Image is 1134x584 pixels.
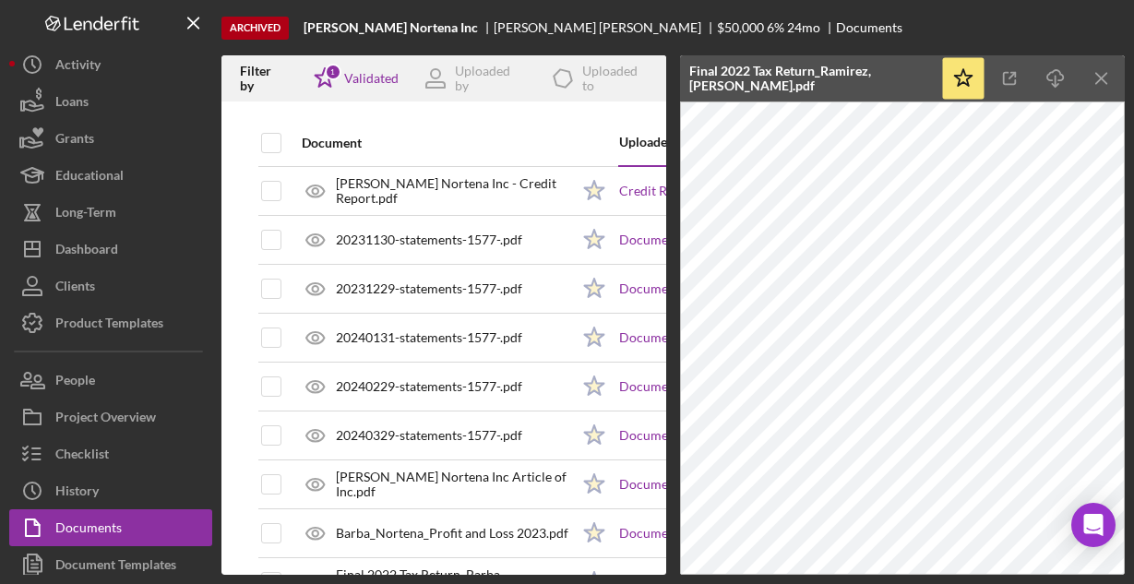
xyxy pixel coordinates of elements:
[55,83,89,125] div: Loans
[302,136,569,150] div: Document
[9,399,212,435] button: Project Overview
[619,379,837,394] a: Document Upload ([PERSON_NAME])
[619,526,837,541] a: Document Upload ([PERSON_NAME])
[55,46,101,88] div: Activity
[55,435,109,477] div: Checklist
[787,20,820,35] div: 24 mo
[55,268,95,309] div: Clients
[55,509,122,551] div: Documents
[304,20,478,35] b: [PERSON_NAME] Nortena Inc
[9,231,212,268] button: Dashboard
[9,546,212,583] button: Document Templates
[9,435,212,472] button: Checklist
[619,281,837,296] a: Document Upload ([PERSON_NAME])
[336,281,522,296] div: 20231229-statements-1577-.pdf
[619,477,837,492] a: Document Upload ([PERSON_NAME])
[619,184,698,198] a: Credit Report
[689,64,931,93] div: Final 2022 Tax Return_Ramirez, [PERSON_NAME].pdf
[9,304,212,341] button: Product Templates
[221,17,289,40] div: Archived
[336,470,569,499] div: [PERSON_NAME] Nortena Inc Article of Inc.pdf
[9,509,212,546] button: Documents
[836,20,902,35] div: Documents
[336,176,569,206] div: [PERSON_NAME] Nortena Inc - Credit Report.pdf
[9,268,212,304] button: Clients
[9,120,212,157] button: Grants
[494,20,717,35] div: [PERSON_NAME] [PERSON_NAME]
[55,157,124,198] div: Educational
[1071,503,1116,547] div: Open Intercom Messenger
[55,120,94,161] div: Grants
[619,135,734,149] div: Uploaded to
[325,64,341,80] div: 1
[55,399,156,440] div: Project Overview
[336,428,522,443] div: 20240329-statements-1577-.pdf
[619,428,837,443] a: Document Upload ([PERSON_NAME])
[9,157,212,194] button: Educational
[619,232,837,247] a: Document Upload ([PERSON_NAME])
[9,362,212,399] button: People
[767,20,784,35] div: 6 %
[717,20,764,35] div: $50,000
[9,83,212,120] button: Loans
[55,194,116,235] div: Long-Term
[336,232,522,247] div: 20231130-statements-1577-.pdf
[336,330,522,345] div: 20240131-statements-1577-.pdf
[336,526,568,541] div: Barba_Nortena_Profit and Loss 2023.pdf
[55,472,99,514] div: History
[582,64,652,93] div: Uploaded to
[619,330,837,345] a: Document Upload ([PERSON_NAME])
[55,231,118,272] div: Dashboard
[240,64,302,93] div: Filter by
[455,64,527,93] div: Uploaded by
[55,304,163,346] div: Product Templates
[9,472,212,509] button: History
[336,379,522,394] div: 20240229-statements-1577-.pdf
[9,194,212,231] button: Long-Term
[344,71,399,86] div: Validated
[55,362,95,403] div: People
[9,46,212,83] button: Activity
